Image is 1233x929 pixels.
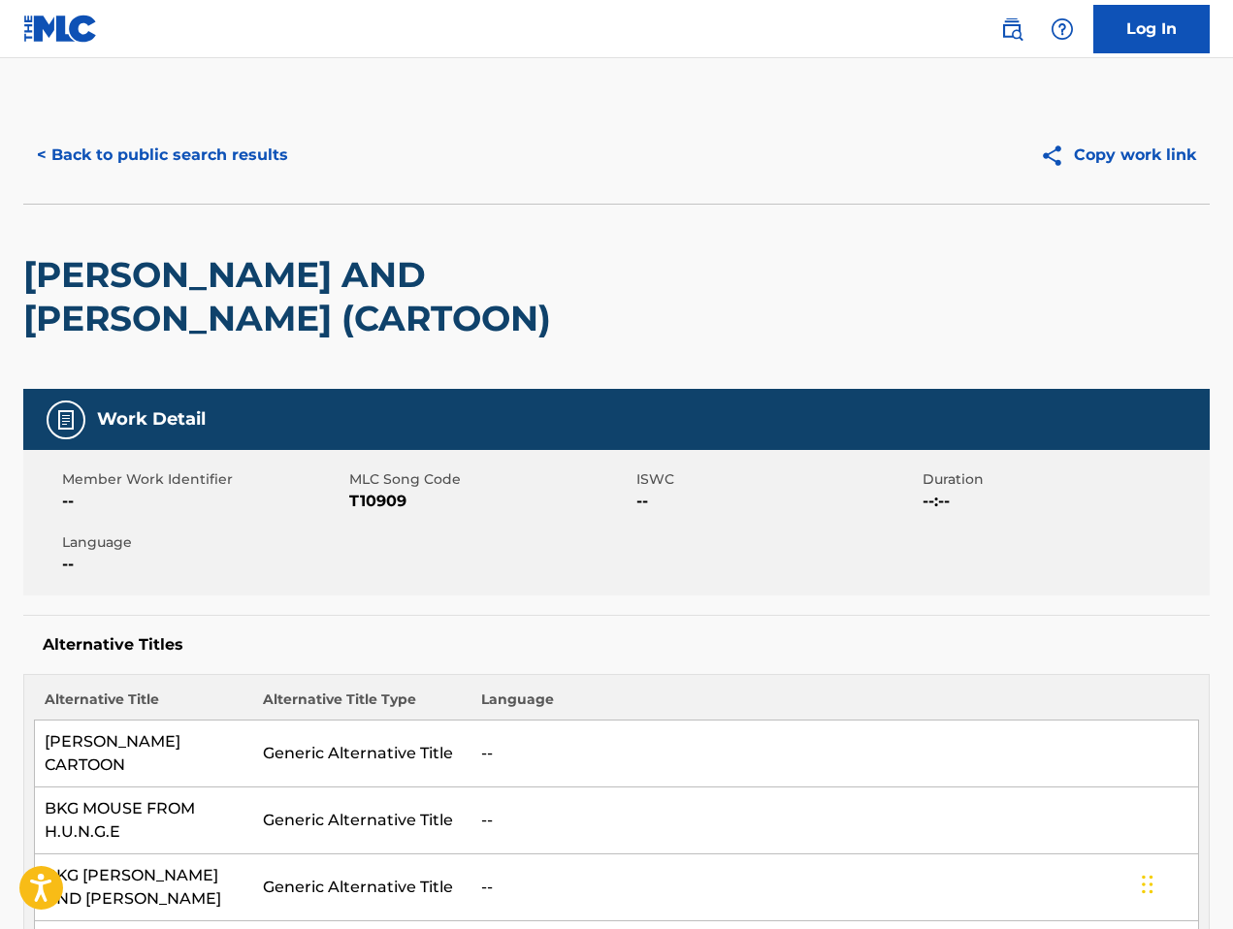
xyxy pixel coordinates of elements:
td: Generic Alternative Title [253,721,471,787]
td: -- [471,787,1199,854]
h2: [PERSON_NAME] AND [PERSON_NAME] (CARTOON) [23,253,735,340]
span: -- [636,490,919,513]
th: Alternative Title Type [253,689,471,721]
th: Alternative Title [35,689,253,721]
span: -- [62,490,344,513]
button: < Back to public search results [23,131,302,179]
span: Duration [923,469,1205,490]
img: Work Detail [54,408,78,432]
td: -- [471,854,1199,921]
td: -- [471,721,1199,787]
span: ISWC [636,469,919,490]
div: Help [1043,10,1082,48]
span: Member Work Identifier [62,469,344,490]
div: Drag [1142,855,1153,913]
span: Language [62,532,344,553]
span: --:-- [923,490,1205,513]
span: MLC Song Code [349,469,632,490]
iframe: Chat Widget [1136,836,1233,929]
th: Language [471,689,1199,721]
span: T10909 [349,490,632,513]
td: Generic Alternative Title [253,787,471,854]
h5: Alternative Titles [43,635,1190,655]
td: Generic Alternative Title [253,854,471,921]
img: search [1000,17,1023,41]
h5: Work Detail [97,408,206,431]
button: Copy work link [1026,131,1210,179]
td: [PERSON_NAME] CARTOON [35,721,253,787]
img: help [1051,17,1074,41]
td: BKG MOUSE FROM H.U.N.G.E [35,787,253,854]
a: Log In [1093,5,1210,53]
a: Public Search [992,10,1031,48]
img: MLC Logo [23,15,98,43]
td: BKG [PERSON_NAME] AND [PERSON_NAME] [35,854,253,921]
span: -- [62,553,344,576]
img: Copy work link [1040,144,1074,168]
